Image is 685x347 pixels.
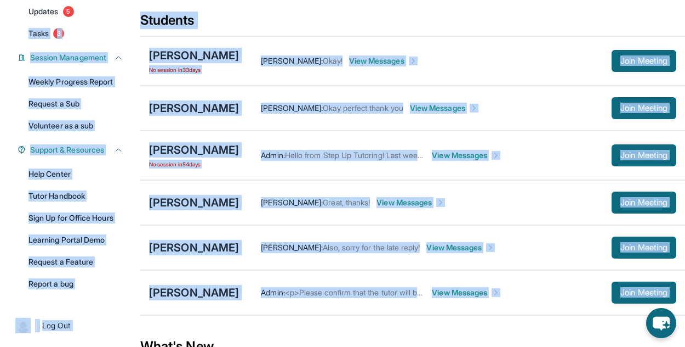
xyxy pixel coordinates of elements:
[15,318,31,333] img: user-img
[409,57,418,65] img: Chevron-Right
[620,244,667,251] span: Join Meeting
[149,285,239,300] div: [PERSON_NAME]
[149,100,239,116] div: [PERSON_NAME]
[612,144,676,166] button: Join Meeting
[646,308,676,338] button: chat-button
[620,105,667,111] span: Join Meeting
[432,150,500,161] span: View Messages
[410,103,478,114] span: View Messages
[492,288,500,297] img: Chevron-Right
[470,104,478,113] img: Chevron-Right
[22,24,129,43] a: Tasks3
[426,242,495,253] span: View Messages
[140,12,685,36] div: Students
[323,198,370,207] span: Great, thanks!
[620,58,667,64] span: Join Meeting
[261,56,323,65] span: [PERSON_NAME] :
[261,103,323,113] span: [PERSON_NAME] :
[149,195,239,210] div: [PERSON_NAME]
[323,103,403,113] span: Okay perfect thank you
[30,144,104,155] span: Support & Resources
[432,287,500,298] span: View Messages
[261,288,284,297] span: Admin :
[612,282,676,304] button: Join Meeting
[149,142,239,158] div: [PERSON_NAME]
[323,243,420,252] span: Also, sorry for the late reply!
[28,28,49,39] span: Tasks
[22,274,129,294] a: Report a bug
[285,288,681,297] span: <p>Please confirm that the tutor will be able to attend your first assigned meeting time before j...
[149,160,239,169] span: No session in 84 days
[22,72,129,92] a: Weekly Progress Report
[30,52,106,63] span: Session Management
[22,252,129,272] a: Request a Feature
[612,97,676,119] button: Join Meeting
[486,243,495,252] img: Chevron-Right
[22,116,129,136] a: Volunteer as a sub
[22,230,129,250] a: Learning Portal Demo
[261,243,323,252] span: [PERSON_NAME] :
[22,186,129,206] a: Tutor Handbook
[620,199,667,206] span: Join Meeting
[436,198,445,207] img: Chevron-Right
[612,50,676,72] button: Join Meeting
[612,192,676,214] button: Join Meeting
[53,28,64,39] span: 3
[261,198,323,207] span: [PERSON_NAME] :
[620,152,667,159] span: Join Meeting
[349,55,418,66] span: View Messages
[323,56,342,65] span: Okay!
[149,240,239,255] div: [PERSON_NAME]
[612,237,676,259] button: Join Meeting
[26,52,123,63] button: Session Management
[492,151,500,160] img: Chevron-Right
[620,289,667,296] span: Join Meeting
[149,48,239,63] div: [PERSON_NAME]
[149,65,239,74] span: No session in 33 days
[261,150,284,160] span: Admin :
[22,94,129,114] a: Request a Sub
[376,197,445,208] span: View Messages
[22,208,129,228] a: Sign Up for Office Hours
[42,320,71,331] span: Log Out
[22,164,129,184] a: Help Center
[63,6,74,17] span: 5
[28,6,59,17] span: Updates
[26,144,123,155] button: Support & Resources
[11,314,129,338] a: |Log Out
[35,319,38,332] span: |
[22,2,129,21] a: Updates5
